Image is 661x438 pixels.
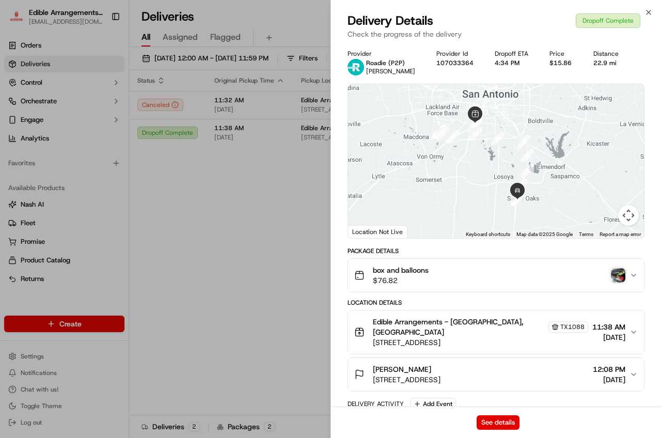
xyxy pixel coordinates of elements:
div: 11 [491,132,505,145]
span: [PERSON_NAME] [366,67,415,75]
input: Got a question? Start typing here... [27,67,186,77]
span: Map data ©2025 Google [516,231,573,237]
span: [STREET_ADDRESS] [373,374,440,385]
button: See details [477,415,520,430]
div: Distance [593,50,623,58]
a: Report a map error [600,231,641,237]
div: 4:34 PM [495,59,533,67]
button: Map camera controls [618,205,639,226]
div: Delivery Activity [348,400,404,408]
button: Edible Arrangements - [GEOGRAPHIC_DATA], [GEOGRAPHIC_DATA]TX1088[STREET_ADDRESS]11:38 AM[DATE] [348,310,644,354]
img: photo_proof_of_delivery image [611,268,625,283]
a: 💻API Documentation [83,146,170,164]
div: 5 [446,130,460,144]
div: Location Not Live [348,225,407,238]
img: Google [351,225,385,238]
span: 11:38 AM [592,322,625,332]
span: API Documentation [98,150,166,160]
div: 💻 [87,151,96,159]
span: Delivery Details [348,12,433,29]
span: [DATE] [592,332,625,342]
p: Check the progress of the delivery [348,29,644,39]
span: [PERSON_NAME] [373,364,431,374]
button: box and balloons$76.82photo_proof_of_delivery image [348,259,644,292]
div: 12 [517,135,530,148]
div: Package Details [348,247,644,255]
div: Dropoff ETA [495,50,533,58]
span: Edible Arrangements - [GEOGRAPHIC_DATA], [GEOGRAPHIC_DATA] [373,317,546,337]
div: Provider Id [436,50,478,58]
img: 1736555255976-a54dd68f-1ca7-489b-9aae-adbdc363a1c4 [10,99,29,117]
a: Terms (opens in new tab) [579,231,593,237]
span: Knowledge Base [21,150,79,160]
div: 22.9 mi [593,59,623,67]
div: 13 [521,149,534,162]
button: Add Event [410,398,456,410]
div: Provider [348,50,420,58]
a: 📗Knowledge Base [6,146,83,164]
p: Welcome 👋 [10,41,188,58]
div: 4 [436,127,449,140]
div: 17 [511,193,524,206]
span: [STREET_ADDRESS] [373,337,588,348]
button: Start new chat [176,102,188,114]
span: 12:08 PM [593,364,625,374]
div: Location Details [348,299,644,307]
span: box and balloons [373,265,429,275]
div: We're available if you need us! [35,109,131,117]
div: Price [549,50,576,58]
button: 107033364 [436,59,474,67]
div: Start new chat [35,99,169,109]
div: 3 [432,125,446,138]
div: 9 [469,118,482,132]
div: $15.86 [549,59,576,67]
span: Pylon [103,175,125,183]
div: 10 [469,127,482,140]
div: 📗 [10,151,19,159]
button: Keyboard shortcuts [466,231,510,238]
div: 14 [521,164,534,178]
div: 15 [514,179,527,192]
img: roadie-logo-v2.jpg [348,59,364,75]
span: $76.82 [373,275,429,286]
span: TX1088 [560,323,585,331]
a: Open this area in Google Maps (opens a new window) [351,225,385,238]
a: Powered byPylon [73,175,125,183]
span: [DATE] [593,374,625,385]
button: [PERSON_NAME][STREET_ADDRESS]12:08 PM[DATE] [348,358,644,391]
div: 8 [468,116,482,130]
img: Nash [10,10,31,31]
p: Roadie (P2P) [366,59,415,67]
